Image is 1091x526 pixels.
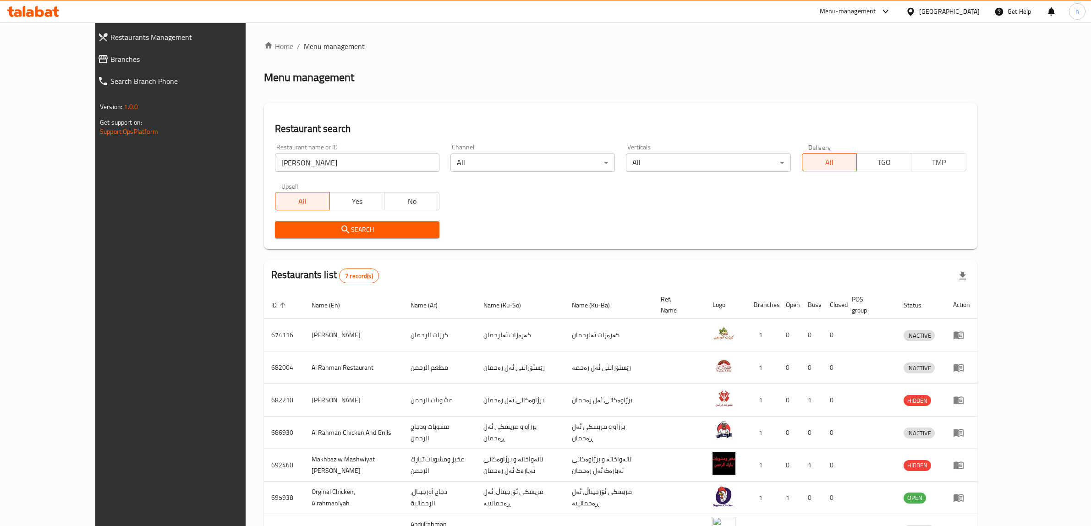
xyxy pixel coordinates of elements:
[953,394,970,405] div: Menu
[275,221,439,238] button: Search
[476,319,565,351] td: کەرەزات ئەلرحمان
[800,319,822,351] td: 0
[820,6,876,17] div: Menu-management
[476,384,565,416] td: برژاوەکانی ئەل رەحمان
[713,419,735,442] img: Al Rahman Chicken And Grills
[124,101,138,113] span: 1.0.0
[403,319,477,351] td: كرزات الرحمان
[779,319,800,351] td: 0
[713,322,735,345] img: Karazat Alrahman
[304,384,403,416] td: [PERSON_NAME]
[800,351,822,384] td: 0
[800,449,822,482] td: 1
[264,41,977,52] nav: breadcrumb
[340,272,378,280] span: 7 record(s)
[264,70,354,85] h2: Menu management
[915,156,962,169] span: TMP
[565,319,653,351] td: کەرەزات ئەلرحمان
[90,48,278,70] a: Branches
[271,300,289,311] span: ID
[100,116,142,128] span: Get support on:
[746,482,779,514] td: 1
[904,362,935,373] div: INACTIVE
[808,144,831,150] label: Delivery
[304,416,403,449] td: Al Rahman Chicken And Grills
[802,153,857,171] button: All
[746,449,779,482] td: 1
[822,449,844,482] td: 0
[388,195,435,208] span: No
[411,300,450,311] span: Name (Ar)
[800,416,822,449] td: 0
[904,330,935,341] span: INACTIVE
[661,294,695,316] span: Ref. Name
[264,449,304,482] td: 692460
[264,482,304,514] td: 695938
[746,351,779,384] td: 1
[904,428,935,438] span: INACTIVE
[822,384,844,416] td: 0
[476,482,565,514] td: مریشکی ئۆرجیناڵ, ئەل ڕەحمانییە
[264,351,304,384] td: 682004
[90,26,278,48] a: Restaurants Management
[403,384,477,416] td: مشويات الرحمن
[403,482,477,514] td: دجاج أورجينال, الرحمانية
[779,351,800,384] td: 0
[852,294,885,316] span: POS group
[110,32,270,43] span: Restaurants Management
[800,384,822,416] td: 1
[264,416,304,449] td: 686930
[297,41,300,52] li: /
[904,460,931,471] span: HIDDEN
[304,449,403,482] td: Makhbaz w Mashwiyat [PERSON_NAME]
[565,482,653,514] td: مریشکی ئۆرجیناڵ, ئەل ڕەحمانییە
[100,126,158,137] a: Support.OpsPlatform
[822,482,844,514] td: 0
[904,460,931,471] div: HIDDEN
[713,452,735,475] img: Makhbaz w Mashwiyat Tabarak AlRahman
[90,70,278,92] a: Search Branch Phone
[904,493,926,504] div: OPEN
[779,482,800,514] td: 1
[746,291,779,319] th: Branches
[822,416,844,449] td: 0
[304,41,365,52] span: Menu management
[904,427,935,438] div: INACTIVE
[911,153,966,171] button: TMP
[476,449,565,482] td: نانەواخانە و برژاوەکانی تەبارەک ئەل رەحمان
[919,6,980,16] div: [GEOGRAPHIC_DATA]
[110,54,270,65] span: Branches
[904,395,931,406] span: HIDDEN
[626,153,790,172] div: All
[779,384,800,416] td: 0
[822,291,844,319] th: Closed
[565,416,653,449] td: برژاو و مریشکی ئەل ڕەحمان
[565,449,653,482] td: نانەواخانە و برژاوەکانی تەبارەک ئەل رەحمان
[953,329,970,340] div: Menu
[100,101,122,113] span: Version:
[403,351,477,384] td: مطعم الرحمن
[565,384,653,416] td: برژاوەکانی ئەل رەحمان
[1075,6,1079,16] span: h
[450,153,615,172] div: All
[822,351,844,384] td: 0
[110,76,270,87] span: Search Branch Phone
[304,319,403,351] td: [PERSON_NAME]
[953,427,970,438] div: Menu
[476,416,565,449] td: برژاو و مریشکی ئەل ڕەحمان
[746,319,779,351] td: 1
[746,416,779,449] td: 1
[779,449,800,482] td: 0
[904,300,933,311] span: Status
[713,387,735,410] img: Al Rahman Grill
[904,363,935,373] span: INACTIVE
[713,354,735,377] img: Al Rahman Restaurant
[779,416,800,449] td: 0
[713,484,735,507] img: Orginal Chicken, Alrahmaniyah
[275,153,439,172] input: Search for restaurant name or ID..
[384,192,439,210] button: No
[275,192,330,210] button: All
[279,195,326,208] span: All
